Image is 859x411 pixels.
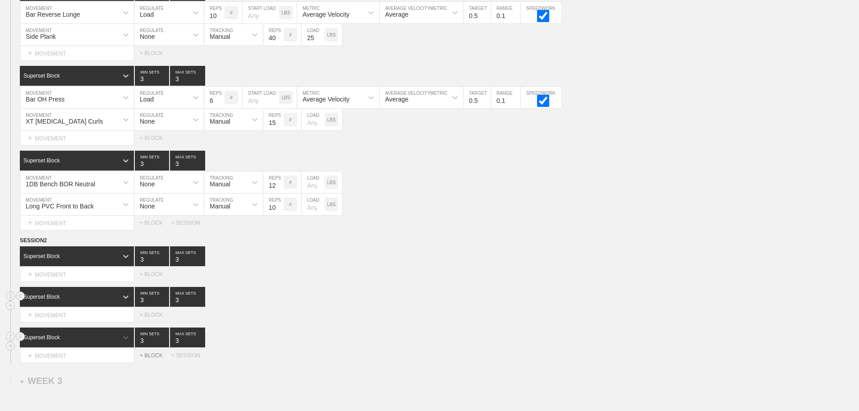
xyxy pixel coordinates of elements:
span: + [28,311,32,319]
p: # [289,32,292,37]
div: MOVEMENT [20,267,134,282]
div: None [140,203,155,210]
div: + BLOCK [140,50,171,56]
input: Any [302,194,325,215]
div: None [140,180,155,188]
div: Superset Block [23,294,60,300]
input: None [170,66,205,86]
div: MOVEMENT [20,131,134,146]
div: None [140,118,155,125]
p: LBS [327,180,336,185]
p: LBS [327,202,336,207]
div: Side Plank [26,33,56,40]
div: + BLOCK [140,352,171,359]
div: Manual [210,203,230,210]
p: LBS [327,32,336,37]
p: # [289,202,292,207]
input: Any [302,24,325,46]
div: Load [140,11,154,18]
div: + BLOCK [140,271,171,277]
span: + [20,378,24,385]
div: + SESSION [171,352,207,359]
p: # [230,95,233,100]
div: MOVEMENT [20,46,134,61]
span: + [28,49,32,57]
input: None [170,287,205,307]
div: Manual [210,118,230,125]
div: Manual [210,33,230,40]
span: + [28,270,32,278]
input: Any [302,171,325,193]
span: SESSION 2 [20,237,47,244]
input: Any [302,109,325,130]
p: # [289,180,292,185]
div: + SESSION [171,220,207,226]
div: 1DB Bench BOR Neutral [26,180,95,188]
div: None [140,33,155,40]
p: # [289,117,292,122]
div: Load [140,96,154,103]
div: Manual [210,180,230,188]
input: None [170,328,205,347]
div: Superset Block [23,334,60,341]
input: Any [243,2,279,23]
input: Any [243,87,279,108]
input: None [170,246,205,266]
div: Superset Block [23,253,60,259]
div: Average [385,96,409,103]
p: LBS [282,95,290,100]
div: Average Velocity [303,11,349,18]
p: LBS [282,10,290,15]
div: Bar Reverse Lunge [26,11,80,18]
div: + BLOCK [140,135,171,141]
div: MOVEMENT [20,348,134,363]
div: Bar OH Press [26,96,64,103]
p: LBS [327,117,336,122]
div: MOVEMENT [20,216,134,231]
div: Average Velocity [303,96,349,103]
div: Superset Block [23,157,60,164]
div: Average [385,11,409,18]
div: MOVEMENT [20,308,134,323]
div: WEEK 3 [20,376,62,386]
span: + [28,351,32,359]
div: Superset Block [23,73,60,79]
input: None [170,151,205,171]
div: + BLOCK [140,312,171,318]
span: + [28,134,32,142]
div: + BLOCK [140,220,171,226]
div: XT [MEDICAL_DATA] Curls [26,118,103,125]
iframe: Chat Widget [814,368,859,411]
span: + [28,219,32,226]
div: Long PVC Front to Back [26,203,94,210]
p: # [230,10,233,15]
